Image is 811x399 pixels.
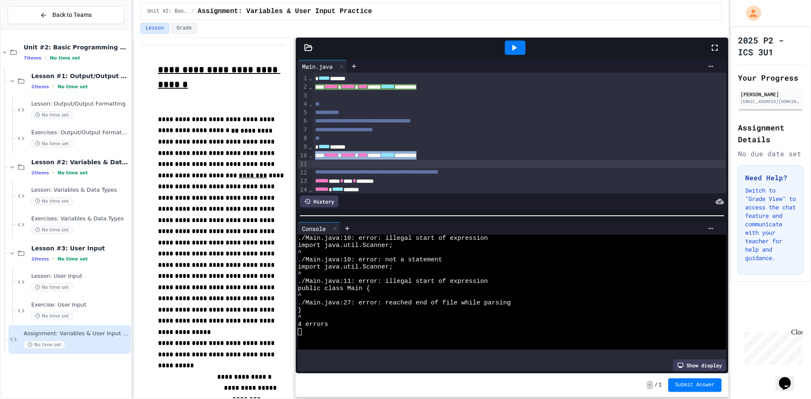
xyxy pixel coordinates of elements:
[45,54,46,61] span: •
[308,152,313,159] span: Fold line
[298,299,511,307] span: ./Main.java:27: error: reached end of file while parsing
[50,55,80,61] span: No time set
[31,226,73,234] span: No time set
[298,109,308,117] div: 5
[31,273,129,280] span: Lesson: User Input
[298,168,308,177] div: 12
[31,312,73,320] span: No time set
[675,382,715,388] span: Submit Answer
[298,278,488,285] span: ./Main.java:11: error: illegal start of expression
[298,152,308,160] div: 10
[31,72,129,80] span: Lesson #1: Output/Output Formatting
[31,215,129,223] span: Exercises: Variables & Data Types
[668,378,721,392] button: Submit Answer
[8,6,124,24] button: Back to Teams
[198,6,372,16] span: Assignment: Variables & User Input Practice
[140,23,169,34] button: Lesson
[308,100,313,107] span: Fold line
[24,43,129,51] span: Unit #2: Basic Programming Concepts
[738,122,803,145] h2: Assignment Details
[298,177,308,185] div: 13
[298,256,442,263] span: ./Main.java:10: error: not a statement
[298,134,308,143] div: 8
[738,34,803,58] h1: 2025 P2 - ICS 3U1
[191,8,194,15] span: /
[57,170,88,176] span: No time set
[57,84,88,90] span: No time set
[308,144,313,150] span: Fold line
[298,224,330,233] div: Console
[776,365,803,391] iframe: chat widget
[52,255,54,262] span: •
[24,330,129,337] span: Assignment: Variables & User Input Practice
[300,195,338,207] div: History
[308,186,313,193] span: Fold line
[24,55,41,61] span: 7 items
[31,140,73,148] span: No time set
[298,186,308,194] div: 14
[298,285,370,292] span: public class Main {
[52,83,54,90] span: •
[298,117,308,125] div: 6
[298,271,302,278] span: ^
[31,244,129,252] span: Lesson #3: User Input
[738,149,803,159] div: No due date set
[3,3,58,54] div: Chat with us now!Close
[298,74,308,83] div: 1
[298,235,488,242] span: ./Main.java:10: error: illegal start of expression
[298,126,308,134] div: 7
[738,72,803,84] h2: Your Progress
[655,382,658,388] span: /
[740,90,801,98] div: [PERSON_NAME]
[298,249,302,256] span: ^
[171,23,197,34] button: Grade
[737,3,763,23] div: My Account
[57,256,88,262] span: No time set
[298,60,347,73] div: Main.java
[298,263,393,271] span: import java.util.Scanner;
[147,8,188,15] span: Unit #2: Basic Programming Concepts
[31,111,73,119] span: No time set
[741,328,803,364] iframe: chat widget
[298,62,337,71] div: Main.java
[31,283,73,291] span: No time set
[745,173,796,183] h3: Need Help?
[308,75,313,81] span: Fold line
[31,170,49,176] span: 2 items
[52,11,92,19] span: Back to Teams
[298,314,302,321] span: ^
[659,382,661,388] span: 1
[673,359,726,371] div: Show display
[298,321,328,328] span: 4 errors
[298,160,308,168] div: 11
[740,98,801,105] div: [EMAIL_ADDRESS][DOMAIN_NAME]
[31,129,129,136] span: Exercises: Output/Output Formatting
[31,301,129,309] span: Exercise: User Input
[298,242,393,249] span: import java.util.Scanner;
[298,222,340,235] div: Console
[52,169,54,176] span: •
[31,100,129,108] span: Lesson: Output/Output Formatting
[31,197,73,205] span: No time set
[298,83,308,92] div: 2
[647,381,653,389] span: -
[308,84,313,90] span: Fold line
[31,187,129,194] span: Lesson: Variables & Data Types
[31,256,49,262] span: 2 items
[745,186,796,262] p: Switch to "Grade View" to access the chat feature and communicate with your teacher for help and ...
[24,341,65,349] span: No time set
[298,143,308,151] div: 9
[31,84,49,90] span: 2 items
[298,307,302,314] span: }
[298,100,308,109] div: 4
[298,92,308,100] div: 3
[31,158,129,166] span: Lesson #2: Variables & Data Types
[298,292,302,299] span: ^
